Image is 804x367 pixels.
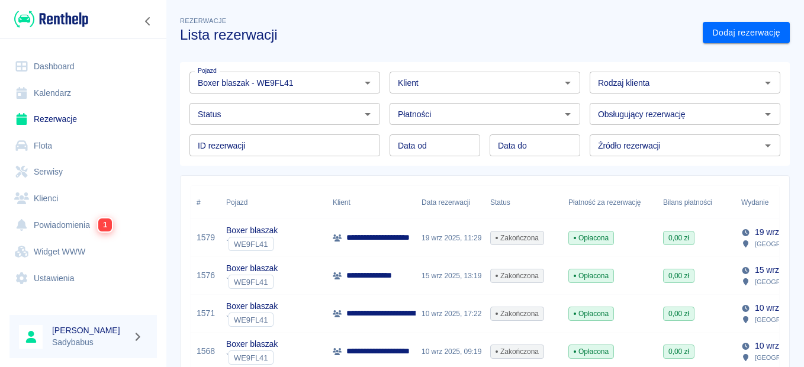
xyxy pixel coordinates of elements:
span: Opłacona [569,346,613,357]
div: Status [484,186,562,219]
span: Zakończona [491,346,543,357]
button: Otwórz [760,137,776,154]
div: Klient [333,186,350,219]
span: 0,00 zł [664,233,694,243]
p: Boxer blaszak [226,300,278,313]
div: Płatność za rezerwację [562,186,657,219]
div: Pojazd [226,186,247,219]
div: ` [226,275,278,289]
input: DD.MM.YYYY [490,134,580,156]
a: Dashboard [9,53,157,80]
button: Otwórz [359,75,376,91]
a: 1568 [197,345,215,358]
span: Zakończona [491,233,543,243]
span: 0,00 zł [664,346,694,357]
div: Klient [327,186,416,219]
div: 19 wrz 2025, 11:29 [416,219,484,257]
span: 0,00 zł [664,271,694,281]
h3: Lista rezerwacji [180,27,693,43]
p: Boxer blaszak [226,338,278,350]
a: Rezerwacje [9,106,157,133]
button: Otwórz [559,75,576,91]
div: # [191,186,220,219]
button: Otwórz [760,75,776,91]
span: WE9FL41 [229,278,273,286]
a: Powiadomienia1 [9,211,157,239]
span: Zakończona [491,308,543,319]
div: 15 wrz 2025, 13:19 [416,257,484,295]
span: Opłacona [569,271,613,281]
button: Zwiń nawigację [139,14,157,29]
span: Opłacona [569,308,613,319]
div: Data rezerwacji [422,186,470,219]
div: Płatność za rezerwację [568,186,641,219]
span: WE9FL41 [229,240,273,249]
div: ` [226,237,278,251]
span: Zakończona [491,271,543,281]
h6: [PERSON_NAME] [52,324,128,336]
div: Bilans płatności [657,186,735,219]
a: 1579 [197,231,215,244]
div: Status [490,186,510,219]
p: Boxer blaszak [226,262,278,275]
div: Wydanie [741,186,768,219]
span: 1 [98,218,112,232]
span: WE9FL41 [229,316,273,324]
div: Bilans płatności [663,186,712,219]
span: Rezerwacje [180,17,226,24]
a: Renthelp logo [9,9,88,29]
span: 0,00 zł [664,308,694,319]
p: Sadybabus [52,336,128,349]
div: Data rezerwacji [416,186,484,219]
div: ` [226,313,278,327]
div: # [197,186,201,219]
button: Otwórz [559,106,576,123]
a: Kalendarz [9,80,157,107]
a: Flota [9,133,157,159]
a: Dodaj rezerwację [703,22,790,44]
a: Serwisy [9,159,157,185]
a: Klienci [9,185,157,212]
button: Otwórz [359,106,376,123]
a: Widget WWW [9,239,157,265]
p: Boxer blaszak [226,224,278,237]
span: Opłacona [569,233,613,243]
div: ` [226,350,278,365]
div: 10 wrz 2025, 17:22 [416,295,484,333]
a: 1576 [197,269,215,282]
span: WE9FL41 [229,353,273,362]
div: Pojazd [220,186,327,219]
img: Renthelp logo [14,9,88,29]
a: 1571 [197,307,215,320]
input: DD.MM.YYYY [390,134,480,156]
button: Otwórz [760,106,776,123]
label: Pojazd [198,66,217,75]
a: Ustawienia [9,265,157,292]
